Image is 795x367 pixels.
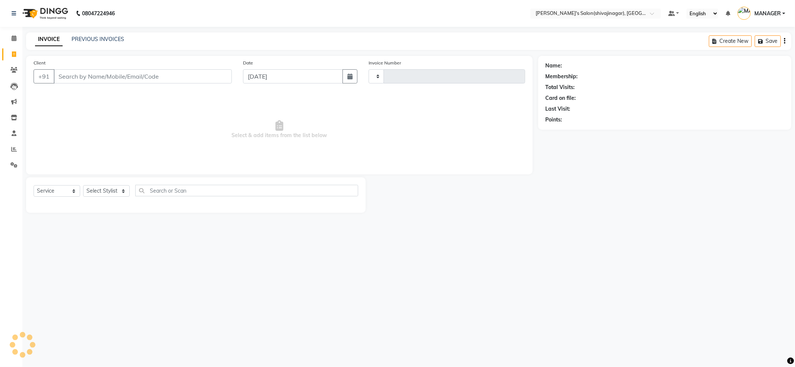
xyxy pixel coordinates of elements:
[546,116,562,124] div: Points:
[54,69,232,83] input: Search by Name/Mobile/Email/Code
[709,35,752,47] button: Create New
[546,94,576,102] div: Card on file:
[34,92,525,167] span: Select & add items from the list below
[546,62,562,70] div: Name:
[34,69,54,83] button: +91
[243,60,253,66] label: Date
[546,83,575,91] div: Total Visits:
[35,33,63,46] a: INVOICE
[82,3,115,24] b: 08047224946
[754,10,781,18] span: MANAGER
[19,3,70,24] img: logo
[546,105,571,113] div: Last Visit:
[72,36,124,42] a: PREVIOUS INVOICES
[34,60,45,66] label: Client
[546,73,578,80] div: Membership:
[755,35,781,47] button: Save
[738,7,751,20] img: MANAGER
[135,185,358,196] input: Search or Scan
[369,60,401,66] label: Invoice Number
